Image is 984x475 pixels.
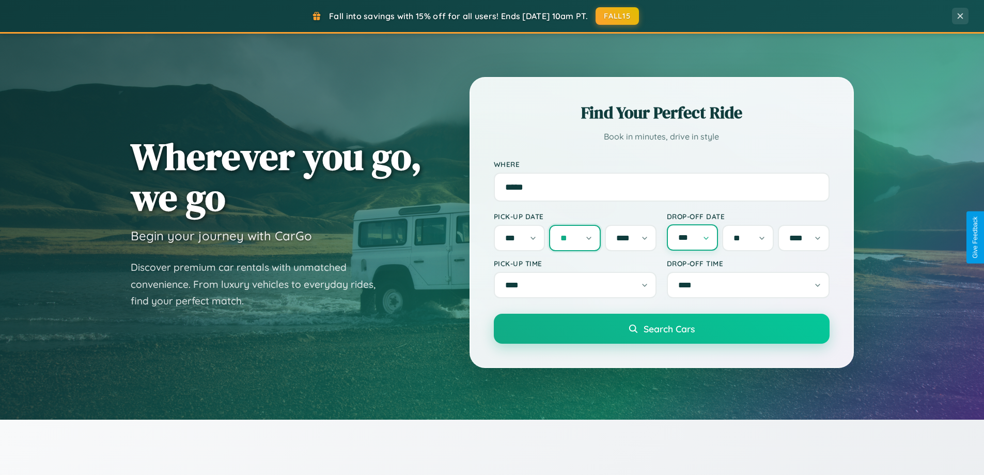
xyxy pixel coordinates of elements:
p: Book in minutes, drive in style [494,129,830,144]
h2: Find Your Perfect Ride [494,101,830,124]
h1: Wherever you go, we go [131,136,422,218]
label: Drop-off Time [667,259,830,268]
label: Where [494,160,830,168]
label: Pick-up Time [494,259,657,268]
span: Fall into savings with 15% off for all users! Ends [DATE] 10am PT. [329,11,588,21]
p: Discover premium car rentals with unmatched convenience. From luxury vehicles to everyday rides, ... [131,259,389,310]
label: Pick-up Date [494,212,657,221]
div: Give Feedback [972,217,979,258]
button: Search Cars [494,314,830,344]
h3: Begin your journey with CarGo [131,228,312,243]
label: Drop-off Date [667,212,830,221]
span: Search Cars [644,323,695,334]
button: FALL15 [596,7,639,25]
